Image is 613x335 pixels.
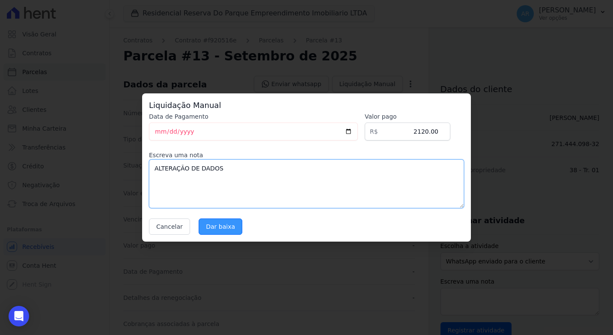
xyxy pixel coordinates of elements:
h3: Liquidação Manual [149,100,464,111]
label: Escreva uma nota [149,151,464,159]
label: Data de Pagamento [149,112,358,121]
input: Dar baixa [199,218,242,235]
label: Valor pago [365,112,450,121]
div: Open Intercom Messenger [9,306,29,326]
button: Cancelar [149,218,190,235]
